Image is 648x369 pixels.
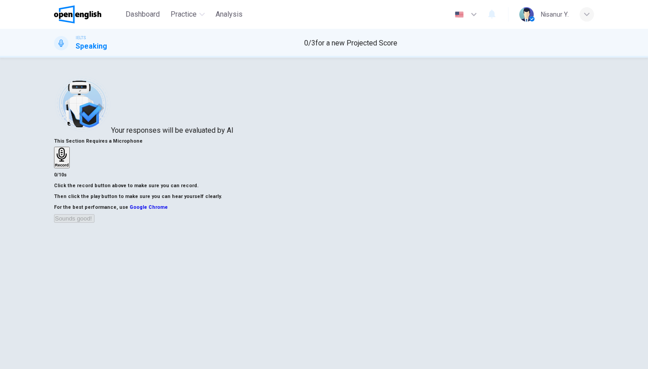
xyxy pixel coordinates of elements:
[54,136,594,147] h6: This Section Requires a Microphone
[54,214,94,223] button: Sounds good!
[519,7,534,22] img: Profile picture
[454,11,465,18] img: en
[54,147,70,168] button: Record
[216,9,243,20] span: Analysis
[126,9,160,20] span: Dashboard
[54,202,594,213] h6: For the best performance, use
[54,180,594,202] h6: Click the record button above to make sure you can record. Then click the play button to make sur...
[54,5,122,23] a: OpenEnglish logo
[54,170,594,180] h6: 0/10s
[171,9,197,20] span: Practice
[55,163,69,167] h6: Record
[54,76,111,133] img: robot icon
[130,204,168,210] a: Google Chrome
[212,6,246,22] button: Analysis
[111,126,234,135] span: Your responses will be evaluated by AI
[76,35,86,41] span: IELTS
[122,6,163,22] button: Dashboard
[76,41,107,52] h1: Speaking
[54,5,101,23] img: OpenEnglish logo
[304,39,315,47] span: 0 / 3
[541,9,569,20] div: Nisanur Y.
[315,39,397,47] span: for a new Projected Score
[167,6,208,22] button: Practice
